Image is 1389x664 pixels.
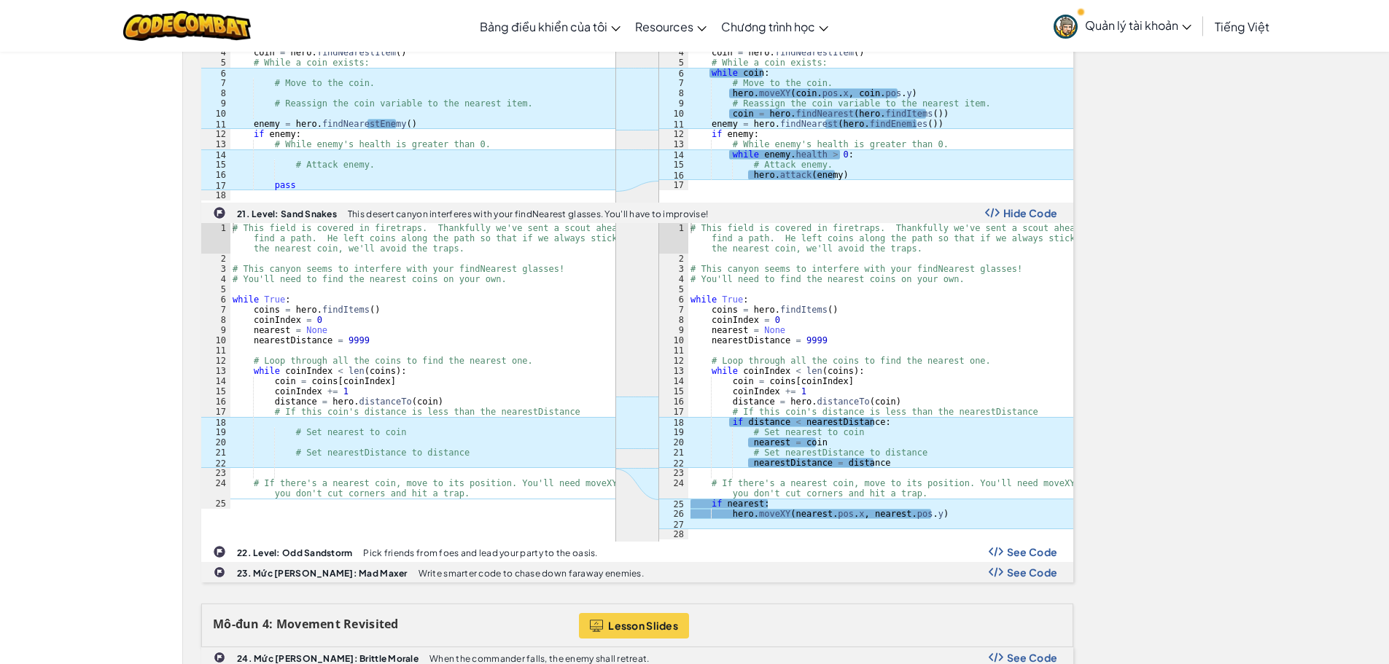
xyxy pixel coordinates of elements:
div: 21 [659,448,688,458]
div: 14 [201,149,230,160]
b: 23. Mức [PERSON_NAME]: Mad Maxer [237,568,408,579]
p: Pick friends from foes and lead your party to the oasis. [363,548,597,558]
div: 28 [659,529,688,539]
span: Movement Revisited [276,616,399,632]
div: 6 [659,294,688,305]
span: Lesson Slides [608,620,678,631]
a: Chương trình học [714,7,836,46]
div: 16 [201,397,230,407]
div: 14 [659,149,688,160]
span: 4: [262,616,273,632]
div: 14 [201,376,230,386]
div: 10 [201,109,230,119]
p: This desert canyon interferes with your findNearest glasses. You'll have to improvise! [348,209,708,219]
div: 10 [201,335,230,345]
div: 7 [201,305,230,315]
div: 23 [201,468,230,478]
div: 20 [659,437,688,448]
div: 6 [201,68,230,78]
div: 12 [201,356,230,366]
span: Mô-đun [213,616,260,632]
div: 10 [659,109,688,119]
div: 11 [201,345,230,356]
a: CodeCombat logo [123,11,251,41]
span: Tiếng Việt [1215,19,1269,34]
div: 8 [201,315,230,325]
div: 6 [201,294,230,305]
img: Show Code Logo [989,567,1003,577]
div: 12 [201,129,230,139]
div: 17 [659,180,688,190]
div: 15 [201,386,230,397]
div: 11 [659,345,688,356]
img: Show Code Logo [985,208,1000,218]
div: 13 [201,139,230,149]
div: 9 [201,325,230,335]
div: 8 [201,88,230,98]
img: avatar [1054,15,1078,39]
a: Tiếng Việt [1207,7,1277,46]
div: 22 [201,458,230,468]
div: 4 [201,274,230,284]
div: 9 [659,98,688,109]
p: Write smarter code to chase down faraway enemies. [419,569,644,578]
img: IconChallengeLevel.svg [213,206,226,219]
b: 24. Mức [PERSON_NAME]: Brittle Morale [237,653,419,664]
div: 24 [659,478,688,499]
div: 25 [201,499,230,509]
div: 8 [659,315,688,325]
span: Chương trình học [721,19,815,34]
span: Hide Code [1003,207,1058,219]
div: 24 [201,478,230,499]
div: 7 [659,305,688,315]
p: When the commander falls, the enemy shall retreat. [429,654,650,663]
div: 6 [659,68,688,78]
a: 21. Level: Sand Snakes This desert canyon interferes with your findNearest glasses. You'll have t... [201,203,1073,542]
div: 7 [659,78,688,88]
img: IconChallengeLevel.svg [214,652,225,663]
div: 2 [201,254,230,264]
div: 12 [659,129,688,139]
div: 25 [659,499,688,509]
div: 15 [659,386,688,397]
span: Bảng điều khiển của tôi [480,19,607,34]
img: Show Code Logo [989,547,1003,557]
div: 13 [201,366,230,376]
div: 3 [659,264,688,274]
div: 5 [659,58,688,68]
div: 17 [201,180,230,190]
div: 5 [659,284,688,294]
span: See Code [1007,546,1058,558]
div: 7 [201,78,230,88]
div: 17 [201,407,230,417]
div: 16 [201,170,230,180]
div: 21 [201,448,230,458]
div: 9 [659,325,688,335]
div: 10 [659,335,688,345]
span: Resources [635,19,693,34]
div: 4 [201,47,230,58]
a: Resources [628,7,714,46]
div: 4 [659,274,688,284]
div: 4 [659,47,688,58]
button: Lesson Slides [579,613,689,638]
div: 9 [201,98,230,109]
img: IconChallengeLevel.svg [213,545,226,558]
div: 14 [659,376,688,386]
div: 18 [201,190,230,200]
div: 1 [201,223,230,254]
div: 11 [201,119,230,129]
div: 2 [659,254,688,264]
a: Quản lý tài khoản [1046,3,1199,49]
img: IconChallengeLevel.svg [214,566,225,578]
div: 16 [659,170,688,180]
div: 5 [201,284,230,294]
div: 13 [659,139,688,149]
div: 17 [659,407,688,417]
div: 19 [659,427,688,437]
img: Show Code Logo [989,652,1003,663]
div: 18 [659,417,688,427]
div: 23 [659,468,688,478]
div: 18 [201,417,230,427]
